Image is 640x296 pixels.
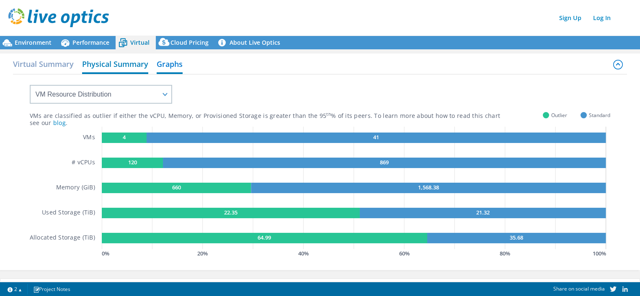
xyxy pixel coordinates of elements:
[258,234,271,241] text: 64.99
[83,133,95,143] h5: VMs
[215,36,286,49] a: About Live Optics
[8,8,109,27] img: live_optics_svg.svg
[298,250,309,257] text: 40 %
[476,209,490,216] text: 21.32
[15,38,52,46] span: Environment
[102,250,109,257] text: 0 %
[123,133,126,141] text: 4
[399,250,410,257] text: 60 %
[224,209,237,216] text: 22.35
[27,284,76,294] a: Project Notes
[102,249,610,258] svg: GaugeChartPercentageAxisTexta
[157,56,183,74] h2: Graphs
[418,184,439,191] text: 1,568.38
[197,250,208,257] text: 20 %
[2,284,28,294] a: 2
[128,158,137,166] text: 120
[172,184,181,191] text: 660
[326,111,331,117] sup: th
[553,285,605,292] span: Share on social media
[72,158,95,168] h5: # vCPUs
[30,112,543,120] div: VMs are classified as outlier if either the vCPU, Memory, or Provisioned Storage is greater than ...
[56,183,95,193] h5: Memory (GiB)
[72,38,109,46] span: Performance
[130,38,150,46] span: Virtual
[555,12,586,24] a: Sign Up
[589,110,610,120] span: Standard
[510,234,524,241] text: 35.68
[589,12,615,24] a: Log In
[380,158,389,166] text: 869
[374,133,379,141] text: 41
[30,233,95,243] h5: Allocated Storage (TiB)
[53,119,66,127] a: blog
[170,38,209,46] span: Cloud Pricing
[13,56,74,72] h2: Virtual Summary
[42,208,95,218] h5: Used Storage (TiB)
[500,250,511,257] text: 80 %
[551,110,567,120] span: Outlier
[82,56,148,74] h2: Physical Summary
[593,250,606,257] text: 100 %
